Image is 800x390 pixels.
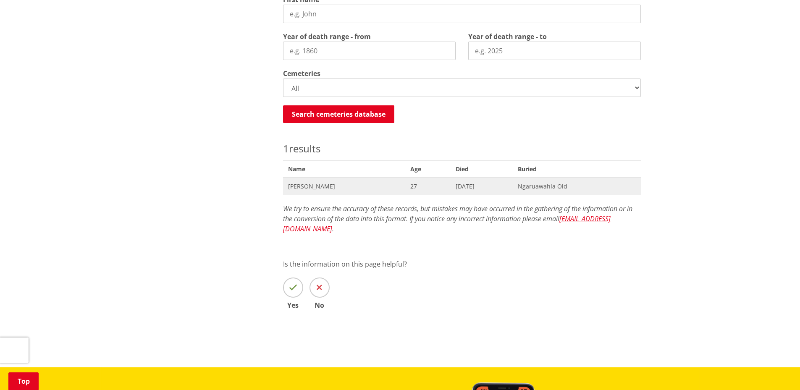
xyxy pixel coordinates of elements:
input: e.g. 1860 [283,42,456,60]
input: e.g. 2025 [468,42,641,60]
span: Name [283,160,406,178]
iframe: Messenger Launcher [761,355,792,385]
span: Yes [283,302,303,309]
p: results [283,141,641,156]
span: [DATE] [456,182,508,191]
input: e.g. John [283,5,641,23]
a: [PERSON_NAME] 27 [DATE] Ngaruawahia Old [283,178,641,195]
label: Year of death range - to [468,31,547,42]
span: Ngaruawahia Old [518,182,636,191]
span: [PERSON_NAME] [288,182,401,191]
span: Age [405,160,450,178]
a: Top [8,372,39,390]
em: We try to ensure the accuracy of these records, but mistakes may have occurred in the gathering o... [283,204,632,233]
span: 27 [410,182,445,191]
span: Died [451,160,513,178]
p: Is the information on this page helpful? [283,259,641,269]
span: Buried [513,160,641,178]
label: Cemeteries [283,68,320,79]
span: 1 [283,141,289,155]
label: Year of death range - from [283,31,371,42]
a: [EMAIL_ADDRESS][DOMAIN_NAME] [283,214,611,233]
button: Search cemeteries database [283,105,394,123]
span: No [310,302,330,309]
